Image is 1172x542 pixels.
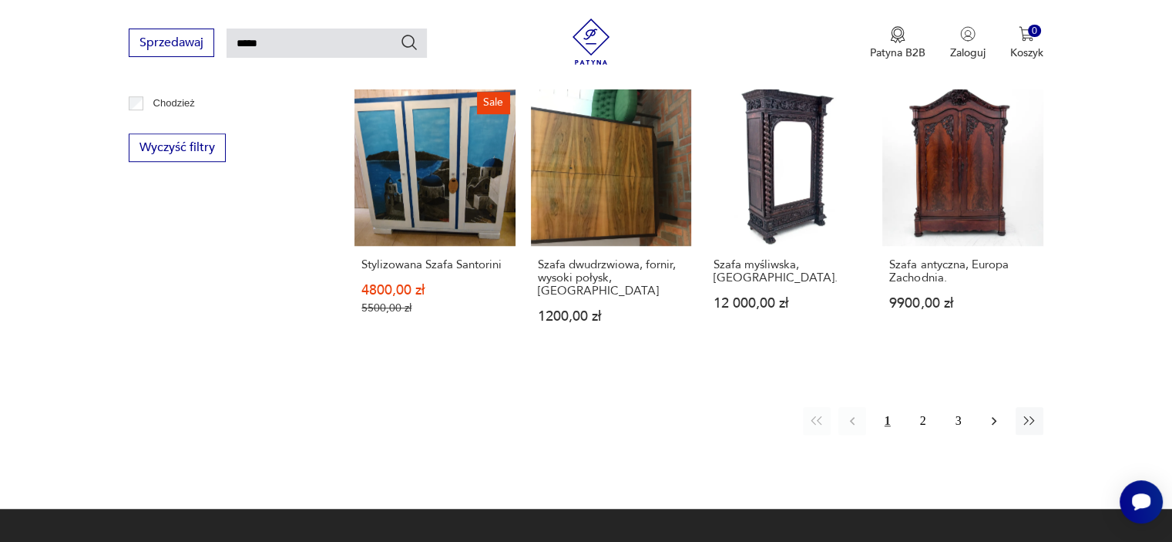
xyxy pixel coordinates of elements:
[1028,25,1041,38] div: 0
[531,86,691,353] a: Szafa dwudrzwiowa, fornir, wysoki połysk, PRLSzafa dwudrzwiowa, fornir, wysoki połysk, [GEOGRAPHI...
[129,29,214,57] button: Sprzedawaj
[950,45,986,60] p: Zaloguj
[568,19,614,65] img: Patyna - sklep z meblami i dekoracjami vintage
[870,26,925,60] button: Patyna B2B
[153,116,192,133] p: Ćmielów
[707,86,867,353] a: Szafa myśliwska, Francja.Szafa myśliwska, [GEOGRAPHIC_DATA].12 000,00 zł
[538,258,684,298] h3: Szafa dwudrzwiowa, fornir, wysoki połysk, [GEOGRAPHIC_DATA]
[945,407,972,435] button: 3
[1120,480,1163,523] iframe: Smartsupp widget button
[889,297,1036,310] p: 9900,00 zł
[909,407,937,435] button: 2
[714,258,860,284] h3: Szafa myśliwska, [GEOGRAPHIC_DATA].
[882,86,1043,353] a: Szafa antyczna, Europa Zachodnia.Szafa antyczna, Europa Zachodnia.9900,00 zł
[870,45,925,60] p: Patyna B2B
[400,33,418,52] button: Szukaj
[874,407,902,435] button: 1
[153,95,195,112] p: Chodzież
[1019,26,1034,42] img: Ikona koszyka
[960,26,976,42] img: Ikonka użytkownika
[538,310,684,323] p: 1200,00 zł
[1010,45,1043,60] p: Koszyk
[889,258,1036,284] h3: Szafa antyczna, Europa Zachodnia.
[714,297,860,310] p: 12 000,00 zł
[354,86,515,353] a: SaleStylizowana Szafa SantoriniStylizowana Szafa Santorini4800,00 zł5500,00 zł
[950,26,986,60] button: Zaloguj
[870,26,925,60] a: Ikona medaluPatyna B2B
[129,133,226,162] button: Wyczyść filtry
[361,301,508,315] p: 5500,00 zł
[1010,26,1043,60] button: 0Koszyk
[361,284,508,297] p: 4800,00 zł
[361,258,508,271] h3: Stylizowana Szafa Santorini
[890,26,905,43] img: Ikona medalu
[129,39,214,49] a: Sprzedawaj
